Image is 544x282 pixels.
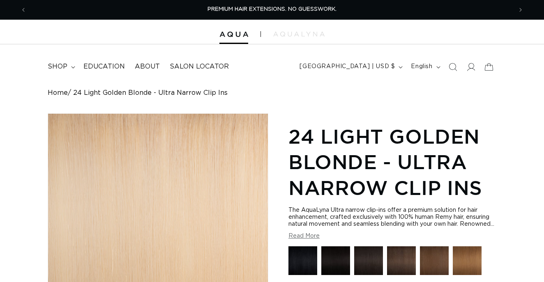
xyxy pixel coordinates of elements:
span: Education [83,62,125,71]
button: Previous announcement [14,2,32,18]
h1: 24 Light Golden Blonde - Ultra Narrow Clip Ins [288,124,496,200]
img: aqualyna.com [273,32,325,37]
a: Home [48,89,68,97]
a: About [130,57,165,76]
a: Education [78,57,130,76]
span: shop [48,62,67,71]
button: Next announcement [512,2,530,18]
button: [GEOGRAPHIC_DATA] | USD $ [295,59,406,75]
img: 1B Soft Black - Ultra Narrow Clip Ins [354,246,383,275]
a: 1N Natural Black - Ultra Narrow Clip Ins [321,246,350,279]
a: 4 Medium Brown - Ultra Narrow Clip Ins [420,246,449,279]
span: Salon Locator [170,62,229,71]
img: Aqua Hair Extensions [219,32,248,37]
img: 6 Light Brown - Ultra Narrow Clip Ins [453,246,482,275]
nav: breadcrumbs [48,89,496,97]
summary: Search [444,58,462,76]
button: Read More [288,233,320,240]
span: 24 Light Golden Blonde - Ultra Narrow Clip Ins [73,89,228,97]
img: 2 Dark Brown - Ultra Narrow Clip Ins [387,246,416,275]
img: 4 Medium Brown - Ultra Narrow Clip Ins [420,246,449,275]
img: 1N Natural Black - Ultra Narrow Clip Ins [321,246,350,275]
span: PREMIUM HAIR EXTENSIONS. NO GUESSWORK. [207,7,337,12]
summary: shop [43,57,78,76]
span: [GEOGRAPHIC_DATA] | USD $ [300,62,395,71]
a: 6 Light Brown - Ultra Narrow Clip Ins [453,246,482,279]
span: About [135,62,160,71]
div: The AquaLyna Ultra narrow clip-ins offer a premium solution for hair enhancement, crafted exclusi... [288,207,496,228]
a: Salon Locator [165,57,234,76]
a: 1B Soft Black - Ultra Narrow Clip Ins [354,246,383,279]
a: 2 Dark Brown - Ultra Narrow Clip Ins [387,246,416,279]
img: 1 Black - Ultra Narrow Clip Ins [288,246,317,275]
button: English [406,59,443,75]
a: 1 Black - Ultra Narrow Clip Ins [288,246,317,279]
span: English [411,62,432,71]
